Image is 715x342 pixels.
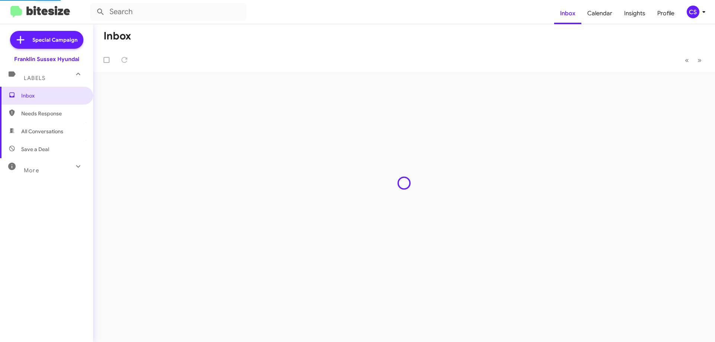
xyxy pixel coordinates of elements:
span: » [697,55,702,65]
div: CS [687,6,699,18]
button: CS [680,6,707,18]
a: Profile [651,3,680,24]
button: Next [693,52,706,68]
span: Labels [24,75,45,81]
h1: Inbox [104,30,131,42]
span: « [685,55,689,65]
button: Previous [680,52,693,68]
a: Special Campaign [10,31,83,49]
span: Needs Response [21,110,85,117]
nav: Page navigation example [681,52,706,68]
span: More [24,167,39,174]
div: Franklin Sussex Hyundai [14,55,79,63]
span: Save a Deal [21,146,49,153]
span: Inbox [21,92,85,99]
span: Special Campaign [32,36,77,44]
a: Inbox [554,3,581,24]
input: Search [90,3,247,21]
span: All Conversations [21,128,63,135]
a: Calendar [581,3,618,24]
a: Insights [618,3,651,24]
